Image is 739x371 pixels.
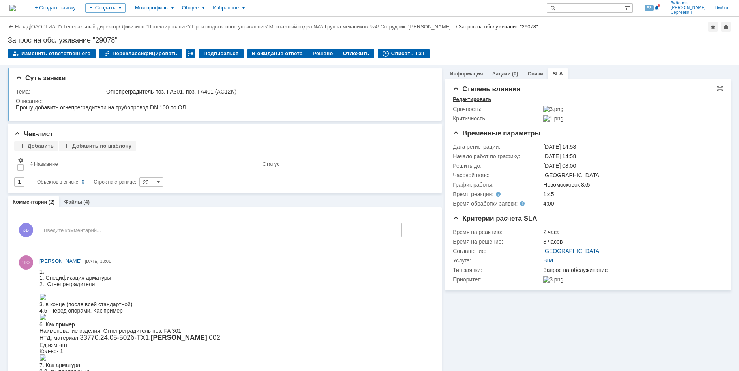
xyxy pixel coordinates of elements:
span: Зиборов [671,1,706,6]
a: Комментарии [13,199,47,205]
div: Тема: [16,88,105,95]
div: [GEOGRAPHIC_DATA] [543,172,719,178]
div: Сделать домашней страницей [721,22,731,32]
th: Название [27,154,259,174]
div: Время обработки заявки: [453,200,532,207]
div: Соглашение: [453,248,542,254]
div: / [325,24,381,30]
div: (0) [512,71,518,77]
li: Спецификация заказная (указать какая спецификация арматуры или изделий) [35,12,304,18]
img: logo [9,5,16,11]
a: BIM [543,257,553,264]
a: Задачи [493,71,511,77]
div: Описание: [16,98,431,104]
span: Чек-лист [14,130,53,138]
li: Ведомость материалов изометрического чертежа [35,43,304,50]
img: 1.png [543,115,563,122]
div: Запрос на обслуживание "29078" [459,24,538,30]
div: (2) [49,199,55,205]
div: [DATE] 14:58 [543,153,719,159]
div: Время на решение: [453,238,542,245]
div: Запрос на обслуживание "29078" [8,36,731,44]
a: Информация [450,71,483,77]
span: 33770.24.05-502б-ТХ1. .002 [40,66,181,73]
div: / [269,24,325,30]
div: На всю страницу [717,85,723,92]
div: Критичность: [453,115,542,122]
div: Работа с массовостью [186,49,195,58]
div: 2 часа [543,229,719,235]
div: Услуга: [453,257,542,264]
li: Указать порядок вывода в спецификации (до и после чего выводится) [35,24,304,31]
span: [PERSON_NAME] [671,6,706,10]
div: 1:45 [543,191,719,197]
div: (4) [83,199,90,205]
div: Огнепреградитель поз. FA301, поз. FA401 (AC12N) [106,88,430,95]
div: Приоритет: [453,276,542,283]
span: Расширенный поиск [625,4,632,11]
li: Указать раздел спецификации [35,18,304,24]
span: Настройки [17,157,24,163]
span: Критерии расчета SLA [453,215,537,222]
div: Начало работ по графику: [453,153,542,159]
li: Прислать чертёж элемента или его аналога. [19,56,304,62]
a: SLA [553,71,563,77]
a: Перейти на домашнюю страницу [9,5,16,11]
th: Статус [259,154,429,174]
img: 3.png [543,276,563,283]
span: [PERSON_NAME] [39,258,82,264]
div: 8 часов [543,238,719,245]
div: / [31,24,64,30]
a: Генеральный директор [64,24,118,30]
i: Строк на странице: [37,177,136,187]
a: ОАО "ГИАП" [31,24,61,30]
a: Назад [15,24,30,30]
a: Монтажный отдел №2 [269,24,322,30]
a: [PERSON_NAME] [39,257,82,265]
a: Дивизион "Проектирование" [122,24,189,30]
a: Сотрудник "[PERSON_NAME]… [380,24,456,30]
span: ЗВ [19,223,33,237]
div: / [122,24,192,30]
a: Производственное управление [192,24,266,30]
span: Объектов в списке: [37,179,79,185]
div: / [192,24,269,30]
div: Добавить в избранное [708,22,718,32]
div: Дата регистрации: [453,144,542,150]
div: Срочность: [453,106,542,112]
div: Запрос на обслуживание [543,267,719,273]
div: / [380,24,459,30]
div: График работы: [453,182,542,188]
div: | [30,23,31,29]
strong: [PERSON_NAME] [111,66,168,73]
div: 4:00 [543,200,719,207]
span: Сергеевич [671,10,706,15]
span: Суть заявки [16,74,66,82]
li: Привести примеры РД для указанного элемента: [19,6,304,12]
a: [GEOGRAPHIC_DATA] [543,248,601,254]
div: / [64,24,122,30]
li: Прислать опросный лист 33770.24.05-502б-ТХ5.ОЛ.001 [19,62,304,69]
span: Степень влияния [453,85,520,93]
span: [DATE] 08:00 [543,163,576,169]
span: Временные параметры [453,129,540,137]
span: 53 [645,5,654,11]
div: Создать [85,3,126,13]
div: Часовой пояс: [453,172,542,178]
div: Тип заявки: [453,267,542,273]
a: Связи [528,71,543,77]
div: Статус [263,161,279,167]
img: 3.png [543,106,563,112]
span: [DATE] [85,259,99,264]
div: Решить до: [453,163,542,169]
span: 10:01 [100,259,111,264]
div: Название [34,161,58,167]
a: Группа механиков №4 [325,24,377,30]
div: [DATE] 14:58 [543,144,719,150]
li: Указать порядок вывода в ведомость по линиям (до и после чего выводится) [35,37,304,43]
div: Редактировать [453,96,491,103]
li: Указать порядок вывода в ведомость материалов изометрического чертежа (до и после чего выводится) [35,50,304,56]
div: Время реакции: [453,191,532,197]
div: Время на реакцию: [453,229,542,235]
a: Файлы [64,199,82,205]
